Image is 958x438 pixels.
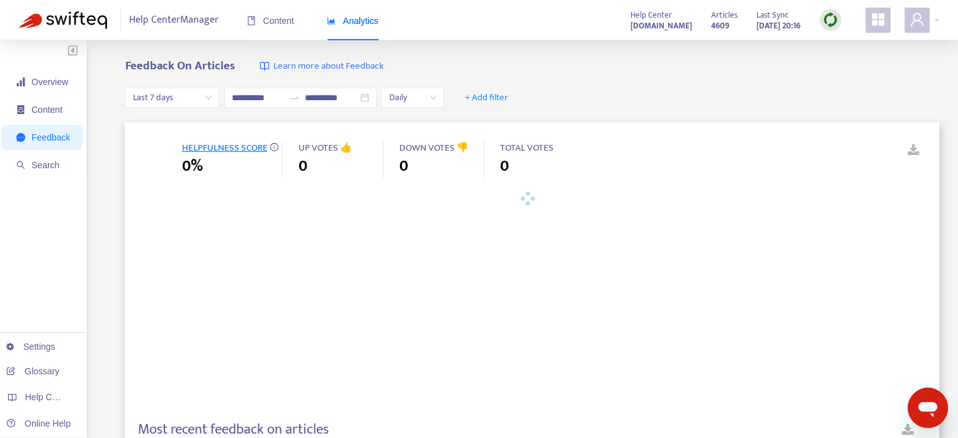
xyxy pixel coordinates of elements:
[910,12,925,27] span: user
[247,16,256,25] span: book
[132,88,212,107] span: Last 7 days
[6,366,59,376] a: Glossary
[290,93,300,103] span: to
[16,78,25,86] span: signal
[711,19,729,33] strong: 4609
[31,160,59,170] span: Search
[630,18,692,33] a: [DOMAIN_NAME]
[16,105,25,114] span: container
[181,155,202,178] span: 0%
[25,392,77,402] span: Help Centers
[6,342,55,352] a: Settings
[247,16,294,26] span: Content
[6,418,71,429] a: Online Help
[711,8,738,22] span: Articles
[16,161,25,170] span: search
[455,88,518,108] button: + Add filter
[137,421,328,438] h4: Most recent feedback on articles
[499,140,553,156] span: TOTAL VOTES
[129,8,219,32] span: Help Center Manager
[756,19,801,33] strong: [DATE] 20:16
[465,90,508,105] span: + Add filter
[273,59,383,74] span: Learn more about Feedback
[327,16,336,25] span: area-chart
[389,88,436,107] span: Daily
[181,140,267,156] span: HELPFULNESS SCORE
[823,12,838,28] img: sync.dc5367851b00ba804db3.png
[298,155,307,178] span: 0
[290,93,300,103] span: swap-right
[31,77,68,87] span: Overview
[31,105,62,115] span: Content
[19,11,107,29] img: Swifteq
[499,155,508,178] span: 0
[399,140,468,156] span: DOWN VOTES 👎
[756,8,789,22] span: Last Sync
[908,388,948,428] iframe: Button to launch messaging window
[16,133,25,142] span: message
[125,56,234,76] b: Feedback On Articles
[259,61,270,71] img: image-link
[870,12,886,27] span: appstore
[630,19,692,33] strong: [DOMAIN_NAME]
[259,59,383,74] a: Learn more about Feedback
[327,16,379,26] span: Analytics
[630,8,672,22] span: Help Center
[31,132,70,142] span: Feedback
[399,155,408,178] span: 0
[298,140,351,156] span: UP VOTES 👍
